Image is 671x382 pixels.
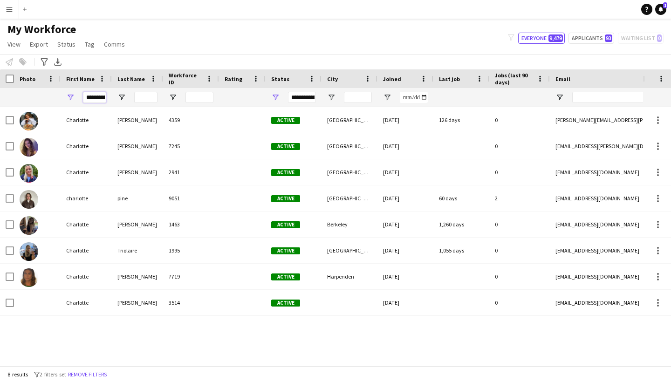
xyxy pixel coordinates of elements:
input: Last Name Filter Input [134,92,157,103]
button: Open Filter Menu [555,93,564,102]
div: 126 days [433,107,489,133]
div: [PERSON_NAME] [112,159,163,185]
img: Charlotte Boxley [20,112,38,130]
button: Open Filter Menu [383,93,391,102]
img: Charlotte Walker [20,268,38,287]
div: 7245 [163,133,219,159]
span: Active [271,247,300,254]
div: Triolaire [112,238,163,263]
div: [GEOGRAPHIC_DATA] [322,185,377,211]
div: [GEOGRAPHIC_DATA] [322,107,377,133]
span: Active [271,221,300,228]
span: First Name [66,75,95,82]
div: 2 [489,185,550,211]
div: Harpenden [322,264,377,289]
img: Charlotte Longden [20,164,38,183]
div: 3514 [163,290,219,315]
div: [GEOGRAPHIC_DATA] [322,238,377,263]
span: My Workforce [7,22,76,36]
div: Charlotte [61,238,112,263]
input: Joined Filter Input [400,92,428,103]
div: 0 [489,133,550,159]
div: 60 days [433,185,489,211]
span: 2 filters set [40,371,66,378]
span: 9,479 [548,34,563,42]
span: Comms [104,40,125,48]
div: [DATE] [377,264,433,289]
div: 0 [489,238,550,263]
div: [GEOGRAPHIC_DATA] [322,133,377,159]
span: Active [271,195,300,202]
div: 2941 [163,159,219,185]
button: Remove filters [66,369,109,380]
img: Charlotte Cordingley-Mott [20,138,38,157]
div: Charlotte [61,264,112,289]
a: Tag [81,38,98,50]
button: Open Filter Menu [117,93,126,102]
span: 1 [663,2,667,8]
button: Open Filter Menu [327,93,335,102]
div: 0 [489,211,550,237]
div: 0 [489,107,550,133]
span: Active [271,117,300,124]
div: charlotte [61,185,112,211]
a: 1 [655,4,666,15]
div: [PERSON_NAME] [112,107,163,133]
div: Charlotte [61,133,112,159]
div: [GEOGRAPHIC_DATA] [322,159,377,185]
a: Status [54,38,79,50]
img: Charlotte Triolaire [20,242,38,261]
button: Open Filter Menu [169,93,177,102]
input: City Filter Input [344,92,372,103]
div: [DATE] [377,238,433,263]
div: [PERSON_NAME] [112,290,163,315]
div: 1995 [163,238,219,263]
a: Export [26,38,52,50]
button: Open Filter Menu [66,93,75,102]
span: Tag [85,40,95,48]
div: 7719 [163,264,219,289]
app-action-btn: Advanced filters [39,56,50,68]
div: [DATE] [377,133,433,159]
img: charlotte pine [20,190,38,209]
span: Export [30,40,48,48]
div: [PERSON_NAME] [112,133,163,159]
span: Last Name [117,75,145,82]
span: City [327,75,338,82]
span: Active [271,169,300,176]
span: Active [271,273,300,280]
input: First Name Filter Input [83,92,106,103]
div: [PERSON_NAME] [112,211,163,237]
div: [DATE] [377,159,433,185]
div: Berkeley [322,211,377,237]
span: Email [555,75,570,82]
div: Charlotte [61,159,112,185]
div: pine [112,185,163,211]
div: [DATE] [377,107,433,133]
span: Joined [383,75,401,82]
div: [DATE] [377,211,433,237]
div: 4359 [163,107,219,133]
div: 1463 [163,211,219,237]
div: 9051 [163,185,219,211]
span: View [7,40,21,48]
div: Charlotte [61,290,112,315]
a: View [4,38,24,50]
app-action-btn: Export XLSX [52,56,63,68]
span: Active [271,300,300,307]
div: 0 [489,290,550,315]
input: Workforce ID Filter Input [185,92,213,103]
span: Active [271,143,300,150]
span: Photo [20,75,35,82]
div: 0 [489,159,550,185]
div: 1,260 days [433,211,489,237]
span: Status [271,75,289,82]
span: 93 [605,34,612,42]
div: [PERSON_NAME] [112,264,163,289]
div: 0 [489,264,550,289]
img: Charlotte Pitts [20,216,38,235]
div: [DATE] [377,290,433,315]
div: [DATE] [377,185,433,211]
button: Open Filter Menu [271,93,280,102]
button: Applicants93 [568,33,614,44]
